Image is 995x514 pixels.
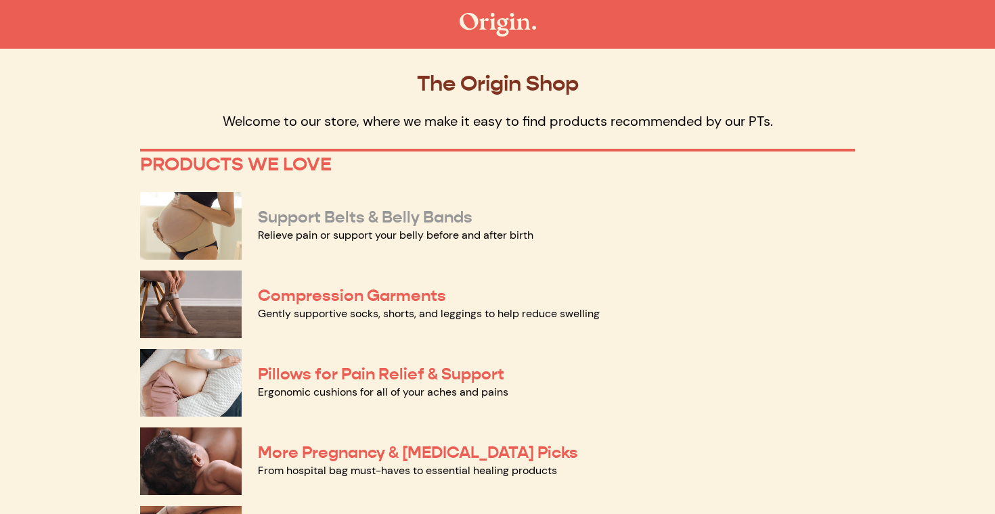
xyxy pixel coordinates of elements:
img: Pillows for Pain Relief & Support [140,349,242,417]
img: More Pregnancy & Postpartum Picks [140,427,242,495]
img: Compression Garments [140,271,242,338]
a: Gently supportive socks, shorts, and leggings to help reduce swelling [258,306,600,321]
img: The Origin Shop [460,13,536,37]
a: Compression Garments [258,285,446,306]
p: PRODUCTS WE LOVE [140,153,855,176]
a: More Pregnancy & [MEDICAL_DATA] Picks [258,442,578,463]
a: Support Belts & Belly Bands [258,207,472,227]
p: The Origin Shop [140,70,855,96]
a: Ergonomic cushions for all of your aches and pains [258,385,508,399]
a: From hospital bag must-haves to essential healing products [258,463,557,477]
a: Pillows for Pain Relief & Support [258,364,504,384]
p: Welcome to our store, where we make it easy to find products recommended by our PTs. [140,112,855,130]
img: Support Belts & Belly Bands [140,192,242,260]
a: Relieve pain or support your belly before and after birth [258,228,533,242]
